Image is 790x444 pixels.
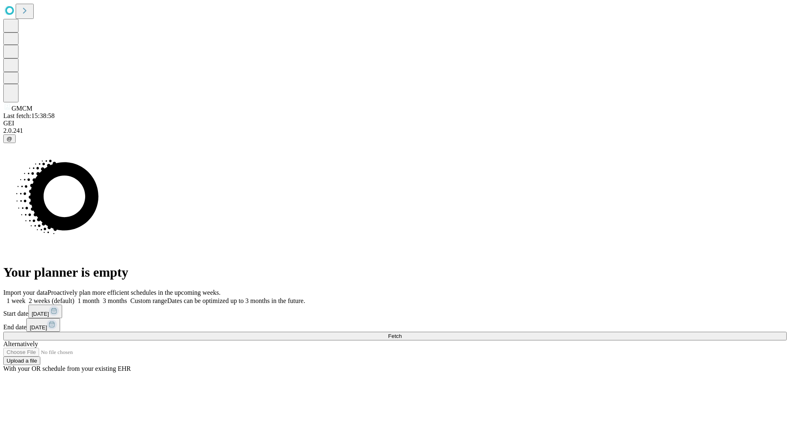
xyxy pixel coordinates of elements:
[3,305,787,318] div: Start date
[26,318,60,332] button: [DATE]
[28,305,62,318] button: [DATE]
[3,134,16,143] button: @
[3,356,40,365] button: Upload a file
[29,297,74,304] span: 2 weeks (default)
[78,297,100,304] span: 1 month
[167,297,305,304] span: Dates can be optimized up to 3 months in the future.
[130,297,167,304] span: Custom range
[3,120,787,127] div: GEI
[103,297,127,304] span: 3 months
[3,127,787,134] div: 2.0.241
[3,112,55,119] span: Last fetch: 15:38:58
[388,333,402,339] span: Fetch
[3,340,38,347] span: Alternatively
[12,105,33,112] span: GMCM
[3,265,787,280] h1: Your planner is empty
[30,324,47,331] span: [DATE]
[7,136,12,142] span: @
[3,332,787,340] button: Fetch
[3,365,131,372] span: With your OR schedule from your existing EHR
[3,318,787,332] div: End date
[32,311,49,317] span: [DATE]
[48,289,221,296] span: Proactively plan more efficient schedules in the upcoming weeks.
[3,289,48,296] span: Import your data
[7,297,26,304] span: 1 week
